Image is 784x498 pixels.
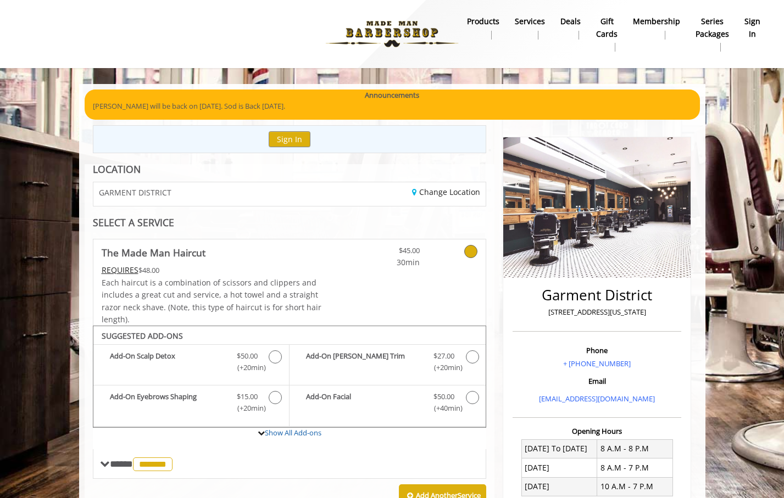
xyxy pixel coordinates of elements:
[102,331,183,341] b: SUGGESTED ADD-ONS
[459,14,507,42] a: Productsproducts
[427,362,460,373] span: (+20min )
[110,350,226,373] b: Add-On Scalp Detox
[633,15,680,27] b: Membership
[295,391,480,417] label: Add-On Facial
[102,245,205,260] b: The Made Man Haircut
[265,428,321,438] a: Show All Add-ons
[237,350,258,362] span: $50.00
[515,377,679,385] h3: Email
[553,14,588,42] a: DealsDeals
[269,131,310,147] button: Sign In
[521,439,597,458] td: [DATE] To [DATE]
[295,350,480,376] label: Add-On Beard Trim
[412,187,480,197] a: Change Location
[688,14,737,54] a: Series packagesSeries packages
[365,89,419,101] b: Announcements
[99,350,283,376] label: Add-On Scalp Detox
[99,188,171,197] span: GARMENT DISTRICT
[507,14,553,42] a: ServicesServices
[467,15,499,27] b: products
[625,14,688,42] a: MembershipMembership
[596,15,618,40] b: gift cards
[597,477,673,496] td: 10 A.M - 7 P.M
[93,217,487,228] div: SELECT A SERVICE
[560,15,581,27] b: Deals
[539,394,655,404] a: [EMAIL_ADDRESS][DOMAIN_NAME]
[515,15,545,27] b: Services
[433,350,454,362] span: $27.00
[102,264,323,276] div: $48.00
[237,391,258,402] span: $15.00
[737,14,768,42] a: sign insign in
[231,402,263,414] span: (+20min )
[521,477,597,496] td: [DATE]
[597,439,673,458] td: 8 A.M - 8 P.M
[515,306,679,318] p: [STREET_ADDRESS][US_STATE]
[515,287,679,303] h2: Garment District
[355,256,420,268] span: 30min
[563,359,631,368] a: + [PHONE_NUMBER]
[513,427,681,435] h3: Opening Hours
[588,14,625,54] a: Gift cardsgift cards
[355,239,420,268] a: $45.00
[597,458,673,477] td: 8 A.M - 7 P.M
[102,265,138,275] span: This service needs some Advance to be paid before we block your appointment
[744,15,760,40] b: sign in
[306,391,422,414] b: Add-On Facial
[93,163,141,176] b: LOCATION
[110,391,226,414] b: Add-On Eyebrows Shaping
[433,391,454,402] span: $50.00
[306,350,422,373] b: Add-On [PERSON_NAME] Trim
[521,458,597,477] td: [DATE]
[99,391,283,417] label: Add-On Eyebrows Shaping
[696,15,729,40] b: Series packages
[93,326,487,428] div: The Made Man Haircut Add-onS
[316,4,468,64] img: Made Man Barbershop logo
[231,362,263,373] span: (+20min )
[102,277,321,324] span: Each haircut is a combination of scissors and clippers and includes a great cut and service, a ho...
[515,346,679,354] h3: Phone
[93,100,692,112] p: [PERSON_NAME] will be back on [DATE]. Sod is Back [DATE].
[427,402,460,414] span: (+40min )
